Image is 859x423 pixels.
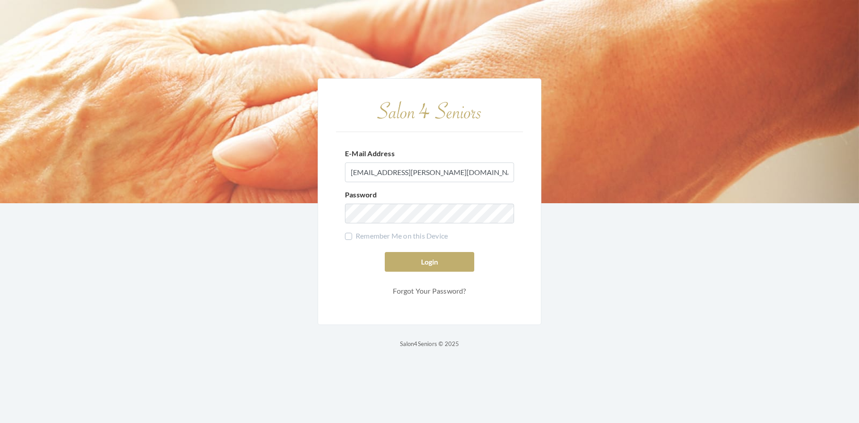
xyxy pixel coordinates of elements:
img: Salon 4 Seniors [371,97,488,124]
button: Login [385,252,474,272]
label: E-Mail Address [345,148,395,159]
label: Remember Me on this Device [345,231,448,241]
input: Enter Username [345,162,514,182]
label: Password [345,189,377,200]
p: Salon4Seniors © 2025 [400,338,459,349]
a: Forgot Your Password? [385,282,474,299]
